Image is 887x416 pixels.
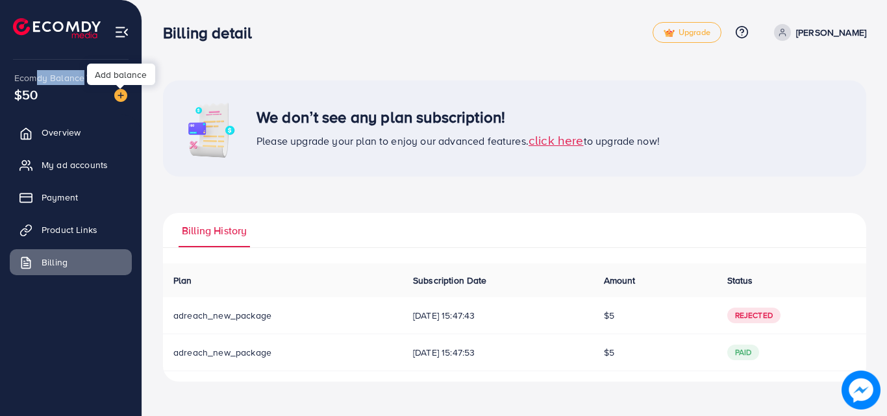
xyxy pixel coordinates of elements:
img: logo [13,18,101,38]
span: Plan [173,274,192,287]
span: Billing History [182,223,247,238]
a: [PERSON_NAME] [769,24,866,41]
span: Status [727,274,753,287]
span: Billing [42,256,68,269]
h3: We don’t see any plan subscription! [256,108,660,127]
span: $5 [604,309,614,322]
img: menu [114,25,129,40]
span: Upgrade [664,28,710,38]
span: Amount [604,274,636,287]
span: Subscription Date [413,274,487,287]
img: image [114,89,127,102]
span: click here [529,131,584,149]
img: tick [664,29,675,38]
span: Product Links [42,223,97,236]
p: [PERSON_NAME] [796,25,866,40]
span: paid [727,345,760,360]
span: Rejected [727,308,781,323]
span: adreach_new_package [173,309,271,322]
span: [DATE] 15:47:53 [413,346,583,359]
div: Add balance [87,64,155,85]
a: Billing [10,249,132,275]
span: Payment [42,191,78,204]
img: image [179,96,244,161]
span: $5 [604,346,614,359]
a: tickUpgrade [653,22,721,43]
span: Please upgrade your plan to enjoy our advanced features. to upgrade now! [256,134,660,148]
a: My ad accounts [10,152,132,178]
span: adreach_new_package [173,346,271,359]
span: Overview [42,126,81,139]
span: Ecomdy Balance [14,71,84,84]
a: Product Links [10,217,132,243]
a: Payment [10,184,132,210]
span: My ad accounts [42,158,108,171]
h3: Billing detail [163,23,262,42]
span: $50 [14,85,38,104]
a: Overview [10,119,132,145]
span: [DATE] 15:47:43 [413,309,583,322]
img: image [843,372,880,409]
